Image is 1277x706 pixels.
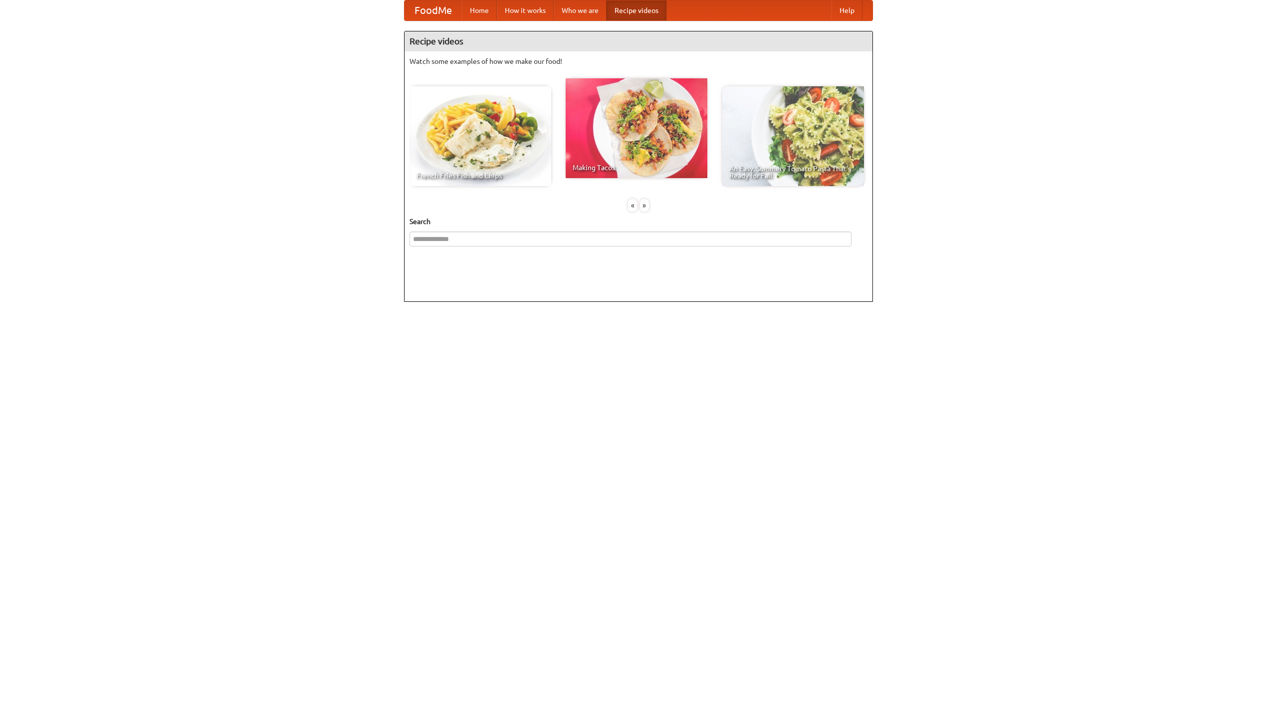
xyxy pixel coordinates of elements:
[628,199,637,212] div: «
[410,86,551,186] a: French Fries Fish and Chips
[566,78,707,178] a: Making Tacos
[417,172,544,179] span: French Fries Fish and Chips
[729,165,857,179] span: An Easy, Summery Tomato Pasta That's Ready for Fall
[405,31,872,51] h4: Recipe videos
[410,217,867,227] h5: Search
[410,56,867,66] p: Watch some examples of how we make our food!
[462,0,497,20] a: Home
[832,0,862,20] a: Help
[554,0,607,20] a: Who we are
[722,86,864,186] a: An Easy, Summery Tomato Pasta That's Ready for Fall
[405,0,462,20] a: FoodMe
[497,0,554,20] a: How it works
[573,164,700,171] span: Making Tacos
[607,0,666,20] a: Recipe videos
[640,199,649,212] div: »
